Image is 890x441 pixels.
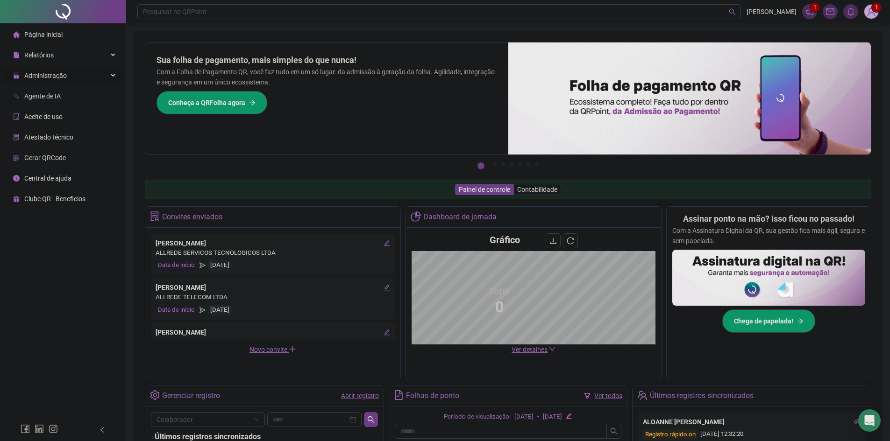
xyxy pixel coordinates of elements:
[566,413,572,419] span: edit
[444,412,511,422] div: Período de visualização:
[384,240,390,246] span: edit
[13,196,20,202] span: gift
[747,7,797,17] span: [PERSON_NAME]
[683,212,854,225] h2: Assinar ponto na mão? Isso ficou no passado!
[517,186,557,193] span: Contabilidade
[826,7,834,16] span: mail
[199,260,206,271] span: send
[423,209,497,225] div: Dashboard de jornada
[534,162,539,167] button: 7
[156,260,197,271] div: Data de início
[384,329,390,336] span: edit
[854,419,861,425] span: eye
[341,392,379,399] a: Abrir registro
[157,91,267,114] button: Conheça a QRFolha agora
[864,5,878,19] img: 88641
[643,429,861,440] div: [DATE] 12:32:20
[584,392,591,399] span: filter
[24,133,73,141] span: Atestado técnico
[156,337,390,347] div: ALLREDE SERVICOS TECNOLOGICOS LTDA
[813,4,817,11] span: 1
[518,162,522,167] button: 5
[13,52,20,58] span: file
[512,346,555,353] a: Ver detalhes down
[567,237,574,245] span: reload
[384,284,390,291] span: edit
[99,427,106,433] span: left
[13,72,20,79] span: lock
[549,237,557,245] span: download
[156,293,390,302] div: ALLREDE TELECOM LTDA
[49,424,58,434] span: instagram
[24,51,54,59] span: Relatórios
[847,7,855,16] span: bell
[24,31,63,38] span: Página inicial
[24,154,66,161] span: Gerar QRCode
[734,316,793,326] span: Chega de papelada!
[289,345,296,353] span: plus
[24,195,85,203] span: Clube QR - Beneficios
[156,305,197,315] div: Data de início
[459,186,510,193] span: Painel de controle
[156,282,390,293] div: [PERSON_NAME]
[637,390,647,400] span: team
[512,346,548,353] span: Ver detalhes
[157,67,497,87] p: Com a Folha de Pagamento QR, você faz tudo em um só lugar: da admissão à geração da folha. Agilid...
[526,162,531,167] button: 6
[514,412,534,422] div: [DATE]
[21,424,30,434] span: facebook
[650,388,754,404] div: Últimos registros sincronizados
[13,154,20,161] span: qrcode
[797,318,804,324] span: arrow-right
[13,113,20,120] span: audit
[406,388,459,404] div: Folhas de ponto
[549,346,555,352] span: down
[156,238,390,248] div: [PERSON_NAME]
[508,42,871,154] img: banner%2F8d14a306-6205-4263-8e5b-06e9a85ad873.png
[24,113,63,120] span: Aceite de uso
[594,392,622,399] a: Ver todos
[394,390,404,400] span: file-text
[872,3,881,12] sup: Atualize o seu contato no menu Meus Dados
[249,346,296,353] span: Novo convite
[157,54,497,67] h2: Sua folha de pagamento, mais simples do que nunca!
[501,162,506,167] button: 3
[875,4,878,11] span: 1
[150,390,160,400] span: setting
[13,31,20,38] span: home
[490,233,520,246] h4: Gráfico
[35,424,44,434] span: linkedin
[509,162,514,167] button: 4
[13,175,20,182] span: info-circle
[162,388,220,404] div: Gerenciar registro
[150,211,160,221] span: solution
[643,417,861,427] div: ALOANNE [PERSON_NAME]
[162,209,222,225] div: Convites enviados
[543,412,562,422] div: [DATE]
[249,99,256,106] span: arrow-right
[24,175,71,182] span: Central de ajuda
[643,429,698,440] div: Registro rápido on
[729,8,736,15] span: search
[610,427,618,435] span: search
[156,327,390,337] div: [PERSON_NAME]
[24,72,67,79] span: Administração
[13,134,20,140] span: solution
[411,211,420,221] span: pie-chart
[810,3,819,12] sup: 1
[858,409,881,432] div: Open Intercom Messenger
[477,162,484,169] button: 1
[367,416,375,423] span: search
[672,225,865,246] p: Com a Assinatura Digital da QR, sua gestão fica mais ágil, segura e sem papelada.
[24,92,61,100] span: Agente de IA
[168,98,245,108] span: Conheça a QRFolha agora
[208,305,232,315] div: [DATE]
[672,250,865,306] img: banner%2F02c71560-61a6-44d4-94b9-c8ab97240462.png
[722,309,815,333] button: Chega de papelada!
[805,7,814,16] span: notification
[208,260,232,271] div: [DATE]
[492,162,497,167] button: 2
[537,412,539,422] div: -
[156,248,390,258] div: ALLREDE SERVICOS TECNOLOGICOS LTDA
[199,305,206,315] span: send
